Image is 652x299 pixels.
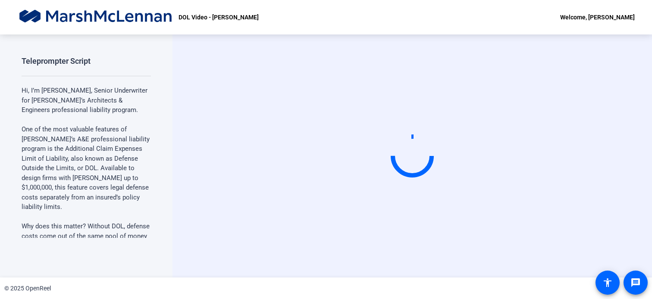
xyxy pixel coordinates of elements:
div: Teleprompter Script [22,56,91,66]
p: Hi, I’m [PERSON_NAME], Senior Underwriter for [PERSON_NAME]’s Architects & Engineers professional... [22,86,151,125]
p: One of the most valuable features of [PERSON_NAME]’s A&E professional liability program is the Ad... [22,125,151,221]
img: OpenReel logo [17,9,174,26]
p: Why does this matter? Without DOL, defense costs come out of the same pool of money used for sett... [22,221,151,299]
div: Welcome, [PERSON_NAME] [560,12,635,22]
mat-icon: message [630,277,641,288]
div: © 2025 OpenReel [4,284,51,293]
p: DOL Video - [PERSON_NAME] [179,12,259,22]
mat-icon: accessibility [602,277,613,288]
